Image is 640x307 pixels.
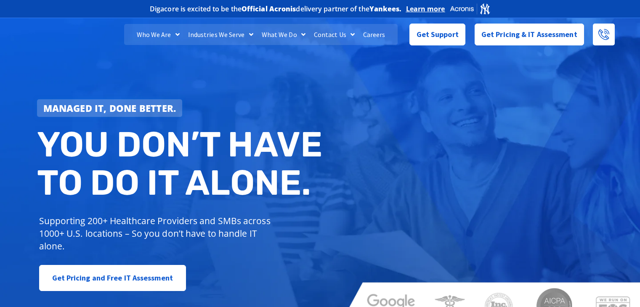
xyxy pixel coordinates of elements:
[52,270,173,286] span: Get Pricing and Free IT Assessment
[417,26,459,43] span: Get Support
[359,24,390,45] a: Careers
[409,24,465,45] a: Get Support
[133,24,184,45] a: Who We Are
[37,125,327,202] h2: You don’t have to do IT alone.
[25,22,82,47] img: DigaCore Technology Consulting
[481,26,577,43] span: Get Pricing & IT Assessment
[310,24,359,45] a: Contact Us
[39,214,274,252] p: Supporting 200+ Healthcare Providers and SMBs across 1000+ U.S. locations – So you don’t have to ...
[369,4,402,13] b: Yankees.
[43,102,176,114] strong: Managed IT, done better.
[449,3,491,15] img: Acronis
[475,24,584,45] a: Get Pricing & IT Assessment
[184,24,258,45] a: Industries We Serve
[258,24,310,45] a: What We Do
[37,99,183,117] a: Managed IT, done better.
[150,5,402,12] h2: Digacore is excited to be the delivery partner of the
[124,24,398,45] nav: Menu
[242,4,296,13] b: Official Acronis
[39,265,186,291] a: Get Pricing and Free IT Assessment
[406,5,445,13] a: Learn more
